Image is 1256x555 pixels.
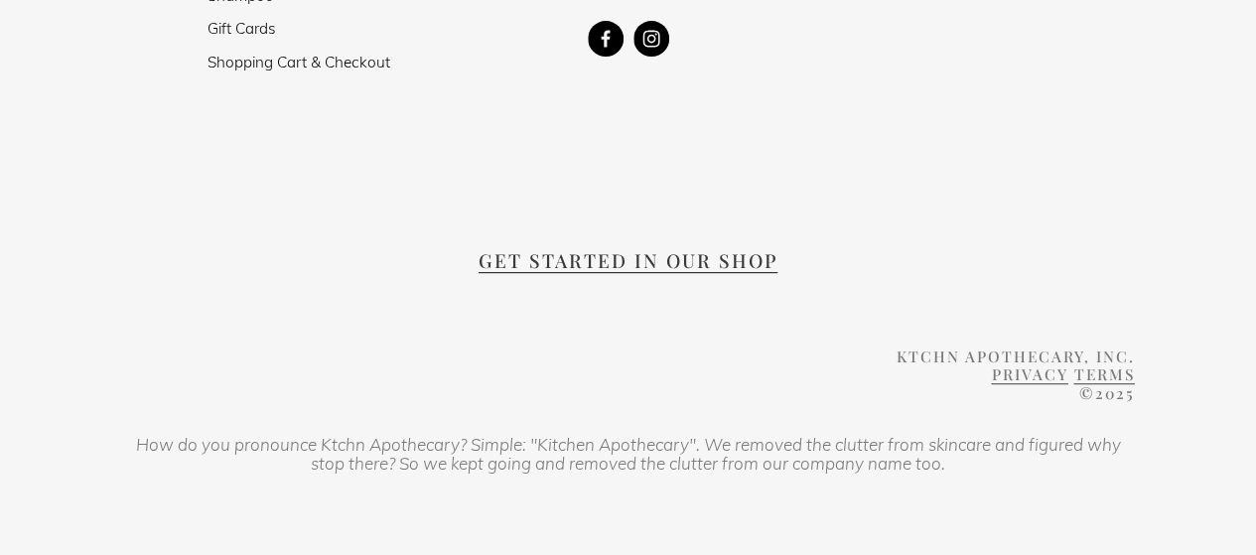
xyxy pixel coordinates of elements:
[588,21,624,57] a: Kevin Lesser
[1078,382,1134,403] span: ©2025
[479,247,777,273] span: Get Started in our Shop
[896,346,1134,366] span: Ktchn Apothecary, Inc.
[1073,363,1134,384] span: TERMS
[207,17,275,38] span: s
[122,521,373,526] span: Ways our company name is spelled: Ktchn Apothecary, Kitchn Apothecary, Ktchin Apothecary, Kitchen...
[136,433,1125,475] em: How do you pronounce Ktchn Apothecary? Simple: "Kitchen Apothecary". We removed the clutter from ...
[991,363,1067,384] span: PRIVACY
[633,21,669,57] a: Instagram
[479,249,777,272] a: Get Started in our Shop
[991,365,1067,383] a: PRIVACY
[1073,365,1134,383] a: TERMS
